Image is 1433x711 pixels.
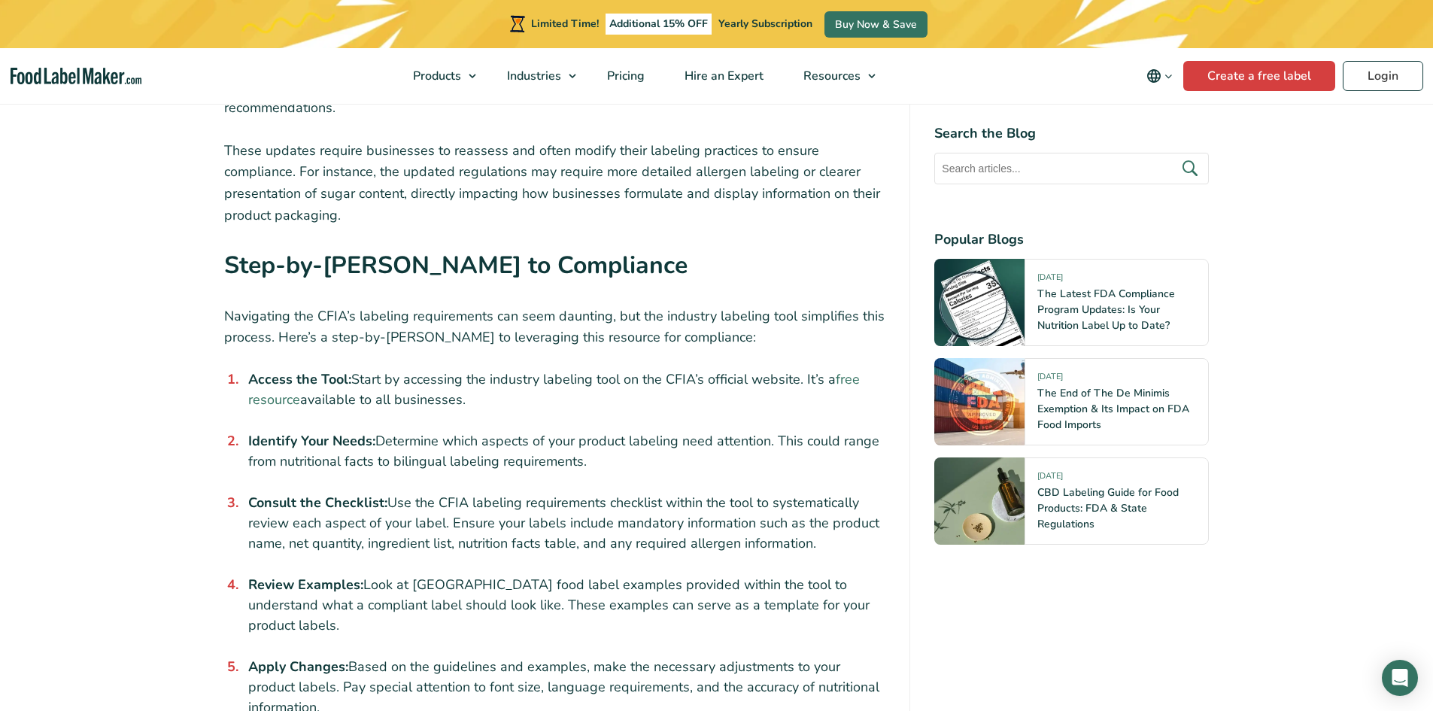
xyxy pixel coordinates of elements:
a: Create a free label [1183,61,1335,91]
a: Products [393,48,484,104]
li: Start by accessing the industry labeling tool on the CFIA’s official website. It’s a available to... [242,369,886,410]
li: Determine which aspects of your product labeling need attention. This could range from nutritiona... [242,431,886,472]
a: Hire an Expert [665,48,780,104]
strong: Identify Your Needs: [248,432,375,450]
input: Search articles... [934,153,1209,184]
a: Login [1343,61,1423,91]
a: Food Label Maker homepage [11,68,142,85]
span: Products [408,68,463,84]
span: [DATE] [1037,470,1063,488]
a: The End of The De Minimis Exemption & Its Impact on FDA Food Imports [1037,386,1189,432]
strong: Review Examples: [248,576,363,594]
button: Change language [1136,61,1183,91]
span: Limited Time! [531,17,599,31]
span: Hire an Expert [680,68,765,84]
li: Look at [GEOGRAPHIC_DATA] food label examples provided within the tool to understand what a compl... [242,575,886,636]
span: Yearly Subscription [718,17,812,31]
a: Pricing [587,48,661,104]
span: Resources [799,68,862,84]
span: Additional 15% OFF [606,14,712,35]
div: Open Intercom Messenger [1382,660,1418,696]
li: Use the CFIA labeling requirements checklist within the tool to systematically review each aspect... [242,493,886,554]
a: Resources [784,48,883,104]
span: [DATE] [1037,371,1063,388]
h4: Search the Blog [934,123,1209,144]
span: [DATE] [1037,272,1063,289]
p: These updates require businesses to reassess and often modify their labeling practices to ensure ... [224,140,886,226]
span: Pricing [603,68,646,84]
a: The Latest FDA Compliance Program Updates: Is Your Nutrition Label Up to Date? [1037,287,1175,333]
span: Industries [502,68,563,84]
strong: Apply Changes: [248,658,348,676]
strong: Access the Tool: [248,370,351,388]
strong: Step-by-[PERSON_NAME] to Compliance [224,249,688,281]
h4: Popular Blogs [934,229,1209,250]
strong: Consult the Checklist: [248,494,387,512]
a: Industries [487,48,584,104]
p: Navigating the CFIA’s labeling requirements can seem daunting, but the industry labeling tool sim... [224,305,886,349]
a: CBD Labeling Guide for Food Products: FDA & State Regulations [1037,485,1179,531]
a: Buy Now & Save [824,11,928,38]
